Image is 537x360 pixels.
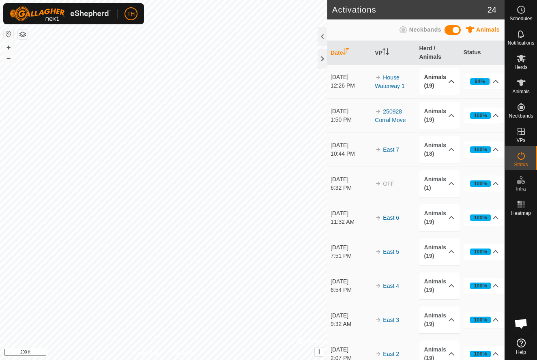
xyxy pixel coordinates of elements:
[331,116,371,124] div: 1:50 PM
[375,351,381,357] img: arrow
[331,286,371,294] div: 6:54 PM
[372,41,416,65] th: VP
[419,204,460,231] p-accordion-header: Animals (19)
[331,218,371,226] div: 11:32 AM
[331,184,371,192] div: 6:32 PM
[464,73,504,90] p-accordion-header: 94%
[464,141,504,158] p-accordion-header: 100%
[343,49,349,56] p-sorticon: Activate to sort
[383,317,399,323] a: East 3
[331,141,371,150] div: [DATE]
[18,30,28,39] button: Map Layers
[474,282,487,289] div: 100%
[516,186,526,191] span: Infra
[419,306,460,333] p-accordion-header: Animals (19)
[383,180,394,187] span: OFF
[375,74,381,81] img: arrow
[505,335,537,358] a: Help
[127,10,135,18] span: TH
[470,214,491,221] div: 100%
[470,283,491,289] div: 100%
[383,283,399,289] a: East 4
[375,317,381,323] img: arrow
[375,108,381,115] img: arrow
[419,272,460,299] p-accordion-header: Animals (19)
[331,209,371,218] div: [DATE]
[331,150,371,158] div: 10:44 PM
[331,243,371,252] div: [DATE]
[470,351,491,357] div: 100%
[474,350,487,358] div: 100%
[475,77,485,85] div: 94%
[419,238,460,265] p-accordion-header: Animals (19)
[4,53,13,63] button: –
[464,176,504,192] p-accordion-header: 100%
[464,312,504,328] p-accordion-header: 100%
[514,65,527,70] span: Herds
[331,311,371,320] div: [DATE]
[331,320,371,328] div: 9:32 AM
[470,180,491,187] div: 100%
[132,349,162,357] a: Privacy Policy
[516,350,526,355] span: Help
[375,146,381,153] img: arrow
[474,111,487,119] div: 100%
[511,211,531,216] span: Heatmap
[509,16,532,21] span: Schedules
[509,114,533,118] span: Neckbands
[4,29,13,39] button: Reset Map
[508,41,534,45] span: Notifications
[460,41,505,65] th: Status
[331,345,371,354] div: [DATE]
[331,175,371,184] div: [DATE]
[464,210,504,226] p-accordion-header: 100%
[416,41,460,65] th: Herd / Animals
[375,74,404,89] a: House Waterway 1
[4,43,13,52] button: +
[375,249,381,255] img: arrow
[409,26,441,33] span: Neckbands
[476,26,500,33] span: Animals
[516,138,525,143] span: VPs
[375,214,381,221] img: arrow
[474,248,487,255] div: 100%
[488,4,496,16] span: 24
[172,349,195,357] a: Contact Us
[470,78,491,85] div: 94%
[474,316,487,324] div: 100%
[509,311,533,336] div: Open chat
[470,112,491,119] div: 100%
[514,162,528,167] span: Status
[474,146,487,153] div: 100%
[331,277,371,286] div: [DATE]
[375,283,381,289] img: arrow
[419,136,460,163] p-accordion-header: Animals (18)
[10,6,111,21] img: Gallagher Logo
[470,317,491,323] div: 100%
[331,81,371,90] div: 12:26 PM
[470,146,491,153] div: 100%
[331,252,371,260] div: 7:51 PM
[383,214,399,221] a: East 6
[332,5,488,15] h2: Activations
[464,107,504,124] p-accordion-header: 100%
[383,351,399,357] a: East 2
[383,146,399,153] a: East 7
[318,348,320,355] span: i
[375,108,406,123] a: 250928 Corral Move
[382,49,389,56] p-sorticon: Activate to sort
[327,41,372,65] th: Date
[464,278,504,294] p-accordion-header: 100%
[331,73,371,81] div: [DATE]
[383,249,399,255] a: East 5
[470,249,491,255] div: 100%
[375,180,381,187] img: arrow
[419,102,460,129] p-accordion-header: Animals (19)
[474,214,487,221] div: 100%
[512,89,530,94] span: Animals
[474,180,487,187] div: 100%
[464,244,504,260] p-accordion-header: 100%
[331,107,371,116] div: [DATE]
[315,347,324,356] button: i
[419,68,460,95] p-accordion-header: Animals (19)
